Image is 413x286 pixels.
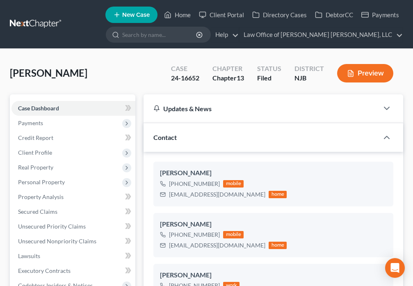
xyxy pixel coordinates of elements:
[11,130,135,145] a: Credit Report
[211,27,239,42] a: Help
[294,64,324,73] div: District
[122,12,150,18] span: New Case
[122,27,197,42] input: Search by name...
[169,231,220,239] div: [PHONE_NUMBER]
[160,270,387,280] div: [PERSON_NAME]
[160,220,387,229] div: [PERSON_NAME]
[294,73,324,83] div: NJB
[160,168,387,178] div: [PERSON_NAME]
[169,241,265,249] div: [EMAIL_ADDRESS][DOMAIN_NAME]
[11,249,135,263] a: Lawsuits
[18,267,71,274] span: Executory Contracts
[171,64,199,73] div: Case
[11,219,135,234] a: Unsecured Priority Claims
[212,73,244,83] div: Chapter
[311,7,357,22] a: DebtorCC
[223,180,244,188] div: mobile
[385,258,405,278] div: Open Intercom Messenger
[11,204,135,219] a: Secured Claims
[169,190,265,199] div: [EMAIL_ADDRESS][DOMAIN_NAME]
[18,164,53,171] span: Real Property
[169,180,220,188] div: [PHONE_NUMBER]
[269,191,287,198] div: home
[18,208,57,215] span: Secured Claims
[11,263,135,278] a: Executory Contracts
[18,105,59,112] span: Case Dashboard
[257,64,281,73] div: Status
[153,104,369,113] div: Updates & News
[18,252,40,259] span: Lawsuits
[18,134,53,141] span: Credit Report
[18,193,64,200] span: Property Analysis
[18,223,86,230] span: Unsecured Priority Claims
[18,119,43,126] span: Payments
[10,67,87,79] span: [PERSON_NAME]
[18,178,65,185] span: Personal Property
[212,64,244,73] div: Chapter
[171,73,199,83] div: 24-16652
[237,74,244,82] span: 13
[248,7,311,22] a: Directory Cases
[257,73,281,83] div: Filed
[223,231,244,238] div: mobile
[269,242,287,249] div: home
[18,238,96,245] span: Unsecured Nonpriority Claims
[11,101,135,116] a: Case Dashboard
[337,64,393,82] button: Preview
[357,7,403,22] a: Payments
[11,234,135,249] a: Unsecured Nonpriority Claims
[195,7,248,22] a: Client Portal
[240,27,403,42] a: Law Office of [PERSON_NAME] [PERSON_NAME], LLC
[18,149,52,156] span: Client Profile
[153,133,177,141] span: Contact
[11,190,135,204] a: Property Analysis
[160,7,195,22] a: Home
